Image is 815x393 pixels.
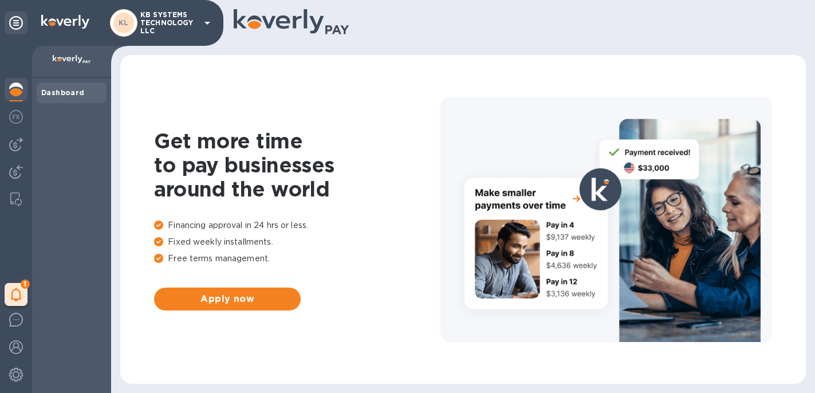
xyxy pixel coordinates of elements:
b: Dashboard [41,88,85,97]
span: 1 [21,280,30,289]
span: Apply now [163,292,292,306]
button: Apply now [154,288,301,311]
div: Unpin categories [5,11,27,34]
img: Logo [41,15,89,29]
p: Fixed weekly installments. [154,236,440,248]
h1: Get more time to pay businesses around the world [154,129,440,201]
p: Free terms management. [154,253,440,265]
p: Financing approval in 24 hrs or less. [154,219,440,231]
img: Foreign exchange [9,110,23,124]
p: KB SYSTEMS TECHNOLOGY LLC [140,11,198,35]
b: KL [119,18,129,27]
